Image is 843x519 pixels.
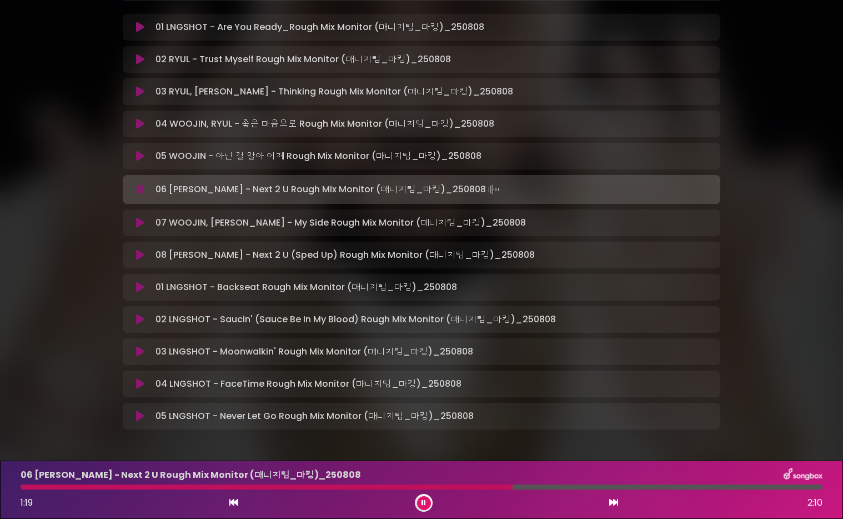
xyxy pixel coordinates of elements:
p: 04 LNGSHOT - FaceTime Rough Mix Monitor (매니지팀_마킹)_250808 [155,377,461,391]
p: 02 LNGSHOT - Saucin' (Sauce Be In My Blood) Rough Mix Monitor (매니지팀_마킹)_250808 [155,313,556,326]
p: 03 RYUL, [PERSON_NAME] - Thinking Rough Mix Monitor (매니지팀_마킹)_250808 [155,85,513,98]
p: 07 WOOJIN, [PERSON_NAME] - My Side Rough Mix Monitor (매니지팀_마킹)_250808 [155,216,526,229]
p: 06 [PERSON_NAME] - Next 2 U Rough Mix Monitor (매니지팀_마킹)_250808 [155,182,501,197]
img: songbox-logo-white.png [784,468,822,482]
img: waveform4.gif [486,182,501,197]
p: 03 LNGSHOT - Moonwalkin' Rough Mix Monitor (매니지팀_마킹)_250808 [155,345,473,358]
p: 01 LNGSHOT - Backseat Rough Mix Monitor (매니지팀_마킹)_250808 [155,281,457,294]
p: 05 WOOJIN - 아닌 걸 알아 이제 Rough Mix Monitor (매니지팀_마킹)_250808 [155,149,481,163]
p: 08 [PERSON_NAME] - Next 2 U (Sped Up) Rough Mix Monitor (매니지팀_마킹)_250808 [155,248,535,262]
p: 06 [PERSON_NAME] - Next 2 U Rough Mix Monitor (매니지팀_마킹)_250808 [21,468,361,482]
p: 01 LNGSHOT - Are You Ready_Rough Mix Monitor (매니지팀_마킹)_250808 [155,21,484,34]
p: 05 LNGSHOT - Never Let Go Rough Mix Monitor (매니지팀_마킹)_250808 [155,410,474,423]
p: 04 WOOJIN, RYUL - 좋은 마음으로 Rough Mix Monitor (매니지팀_마킹)_250808 [155,117,494,131]
p: 02 RYUL - Trust Myself Rough Mix Monitor (매니지팀_마킹)_250808 [155,53,451,66]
